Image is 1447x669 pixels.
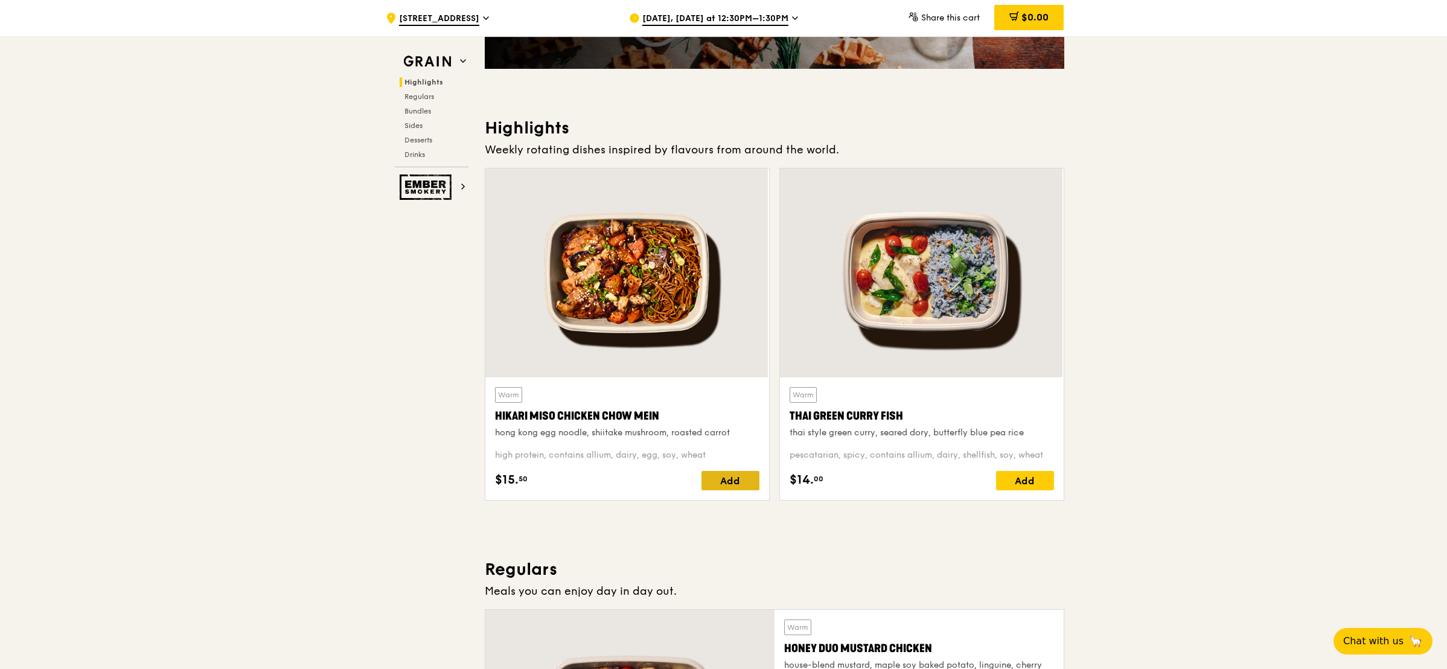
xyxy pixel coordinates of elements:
span: 00 [814,474,823,484]
span: Desserts [404,136,432,144]
div: Honey Duo Mustard Chicken [784,640,1054,657]
span: 50 [519,474,528,484]
span: $0.00 [1021,11,1049,23]
div: hong kong egg noodle, shiitake mushroom, roasted carrot [495,427,759,439]
div: Hikari Miso Chicken Chow Mein [495,408,759,424]
div: Warm [790,387,817,403]
div: Add [996,471,1054,490]
span: Sides [404,121,423,130]
div: Meals you can enjoy day in day out. [485,583,1064,600]
div: Thai Green Curry Fish [790,408,1054,424]
span: [DATE], [DATE] at 12:30PM–1:30PM [642,13,788,26]
span: Chat with us [1343,634,1404,648]
div: thai style green curry, seared dory, butterfly blue pea rice [790,427,1054,439]
img: Grain web logo [400,51,455,72]
h3: Regulars [485,559,1064,580]
span: $15. [495,471,519,489]
span: Bundles [404,107,431,115]
span: $14. [790,471,814,489]
div: Warm [495,387,522,403]
h3: Highlights [485,117,1064,139]
img: Ember Smokery web logo [400,174,455,200]
span: [STREET_ADDRESS] [399,13,479,26]
span: Share this cart [921,13,980,23]
span: Highlights [404,78,443,86]
span: Drinks [404,150,425,159]
button: Chat with us🦙 [1334,628,1433,655]
div: high protein, contains allium, dairy, egg, soy, wheat [495,449,759,461]
div: pescatarian, spicy, contains allium, dairy, shellfish, soy, wheat [790,449,1054,461]
div: Add [701,471,759,490]
span: 🦙 [1408,634,1423,648]
span: Regulars [404,92,434,101]
div: Warm [784,619,811,635]
div: Weekly rotating dishes inspired by flavours from around the world. [485,141,1064,158]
